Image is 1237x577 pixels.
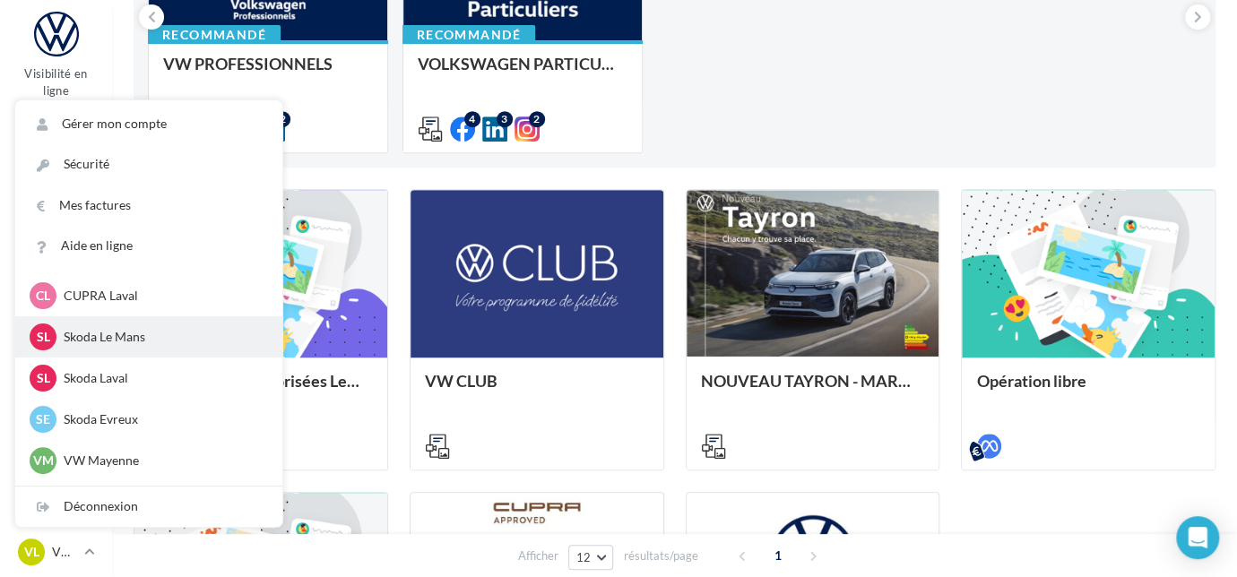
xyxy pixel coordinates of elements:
div: VW PROFESSIONNELS [163,55,373,90]
p: VW Mayenne [64,452,261,469]
div: VW CLUB [425,372,649,408]
div: Open Intercom Messenger [1176,516,1219,559]
p: Skoda Laval [64,369,261,387]
span: 1 [764,541,792,570]
div: Déconnexion [15,487,282,527]
span: SL [37,328,50,346]
p: CUPRA Laval [64,287,261,305]
a: Gérer mon compte [15,104,282,144]
div: VOLKSWAGEN PARTICULIER [418,55,627,90]
span: 12 [576,550,592,564]
span: VL [24,543,39,561]
a: Visibilité en ligne [14,40,98,101]
p: Skoda Evreux [64,410,261,428]
span: SL [37,369,50,387]
div: 2 [529,111,545,127]
p: VW Le Mans [52,543,77,561]
div: Recommandé [148,25,281,45]
a: VL VW Le Mans [14,535,98,569]
span: VM [33,452,54,469]
button: 12 [568,545,614,570]
span: Visibilité en ligne [24,66,87,98]
span: résultats/page [623,547,697,564]
a: Sécurité [15,144,282,185]
div: Opération libre [976,372,1200,408]
a: Aide en ligne [15,226,282,266]
div: Recommandé [402,25,535,45]
div: NOUVEAU TAYRON - MARS 2025 [701,372,925,408]
a: Mes factures [15,185,282,226]
div: 3 [497,111,513,127]
div: 4 [464,111,480,127]
p: Skoda Le Mans [64,328,261,346]
span: CL [36,287,50,305]
span: Afficher [518,547,558,564]
span: SE [36,410,50,428]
